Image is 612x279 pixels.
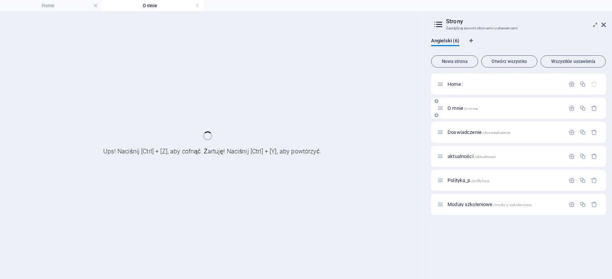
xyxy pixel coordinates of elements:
div: aktualności/aktualnosci [445,154,565,159]
span: O mnie [448,105,478,111]
span: Wszystkie ustawienia [544,59,602,64]
span: Kliknij, aby otworzyć stronę [448,153,495,159]
div: Moduły szkoleniowe/modu-y-szkoleniowe [445,202,565,207]
button: Nowa strona [431,55,478,68]
div: Strony startowej nie można usunąć [591,81,597,87]
span: Kliknij, aby otworzyć stronę [448,129,510,135]
div: Duplikuj [579,129,586,135]
button: Otwórz wszystko [481,55,537,68]
div: Polityka_p/polityka-p [445,178,565,183]
h2: Strony [446,18,606,25]
span: Otwórz wszystko [485,59,534,64]
div: Duplikuj [579,201,586,208]
div: Ustawienia [568,105,575,111]
div: Duplikuj [579,177,586,184]
div: Ustawienia [568,201,575,208]
div: Duplikuj [579,153,586,160]
span: Kliknij, aby otworzyć stronę [448,202,531,207]
div: Usuń [591,201,597,208]
span: Nowa strona [435,59,475,64]
div: Usuń [591,153,597,160]
span: Angielski (6) [431,36,459,47]
div: Duplikuj [579,105,586,111]
div: Ustawienia [568,81,575,87]
span: / [462,82,463,87]
div: O mnie/o-mnie [445,106,565,111]
div: Usuń [591,105,597,111]
span: /aktualnosci [474,155,496,159]
div: Zakładki językowe [431,38,606,52]
div: Doswiadczenie/doswiadczenie [445,130,565,135]
div: Ustawienia [568,129,575,135]
span: /doswiadczenie [482,131,510,135]
div: Usuń [591,177,597,184]
span: /modu-y-szkoleniowe [493,203,532,207]
div: Duplikuj [579,81,586,87]
span: /o-mnie [464,106,478,111]
div: Home/ [445,82,565,87]
h4: O mnie [102,2,203,10]
span: Kliknij, aby otworzyć stronę [448,177,490,183]
button: Wszystkie ustawienia [540,55,606,68]
div: Ustawienia [568,153,575,160]
div: Ustawienia [568,177,575,184]
span: /polityka-p [471,179,490,183]
div: Usuń [591,129,597,135]
h3: Zarządzaj swoimi stronami i ustawieniami [446,25,591,32]
span: Kliknij, aby otworzyć stronę [448,81,463,87]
